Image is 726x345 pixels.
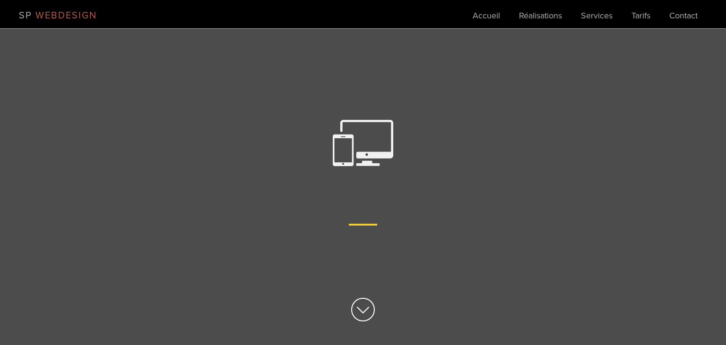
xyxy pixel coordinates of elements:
[581,9,613,28] a: Services
[19,10,32,21] span: SP
[631,9,650,28] a: Tarifs
[519,9,562,28] a: Réalisations
[473,9,500,28] a: Accueil
[19,10,97,21] a: SP WEBDESIGN
[333,113,393,173] img: Screens
[669,9,698,28] a: Contact
[35,10,97,21] span: WEBDESIGN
